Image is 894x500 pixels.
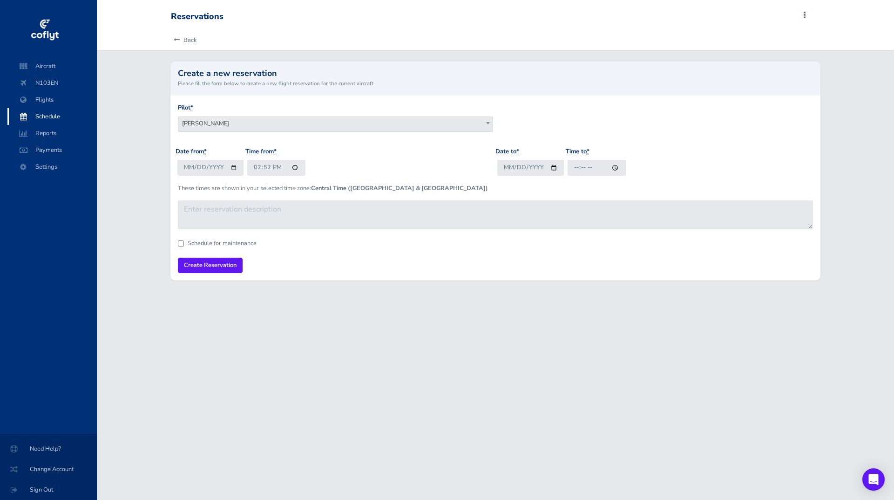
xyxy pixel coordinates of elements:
span: Payments [17,142,88,158]
p: These times are shown in your selected time zone: [178,184,813,193]
div: Open Intercom Messenger [862,468,885,491]
span: Reports [17,125,88,142]
abbr: required [204,147,207,156]
abbr: required [274,147,277,156]
label: Time to [566,147,589,157]
h2: Create a new reservation [178,69,813,77]
span: Kris Storkersen [178,117,493,130]
label: Pilot [178,103,193,113]
label: Date to [495,147,519,157]
small: Please fill the form below to create a new flight reservation for the current aircraft [178,79,813,88]
label: Date from [176,147,207,157]
span: Settings [17,158,88,175]
a: Back [171,30,196,50]
div: Reservations [171,12,223,22]
span: Sign Out [11,481,86,498]
label: Schedule for maintenance [188,240,257,247]
span: Schedule [17,108,88,125]
b: Central Time ([GEOGRAPHIC_DATA] & [GEOGRAPHIC_DATA]) [311,184,488,192]
span: Need Help? [11,440,86,457]
span: Kris Storkersen [178,116,493,132]
abbr: required [516,147,519,156]
label: Time from [245,147,277,157]
span: Aircraft [17,58,88,75]
abbr: required [587,147,589,156]
span: Flights [17,91,88,108]
input: Create Reservation [178,258,243,273]
span: Change Account [11,461,86,478]
img: coflyt logo [29,16,60,44]
span: N103EN [17,75,88,91]
abbr: required [190,103,193,112]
